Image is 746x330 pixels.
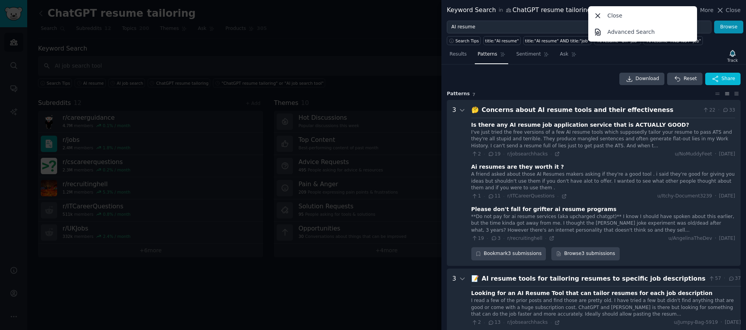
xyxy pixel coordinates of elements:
span: 2 [471,151,481,158]
span: [DATE] [719,193,735,200]
span: · [503,194,504,199]
span: · [545,236,546,241]
a: Ask [557,48,579,64]
span: · [503,320,504,325]
span: · [484,194,485,199]
button: Reset [667,73,702,85]
p: Advanced Search [607,28,655,36]
span: Results [450,51,467,58]
div: **Do not pay for ai resume services (aka upcharged chatgpt)** I know I should have spoken about t... [471,213,735,234]
span: · [715,151,716,158]
button: Share [705,73,741,85]
span: 11 [488,193,500,200]
span: · [487,236,488,241]
span: Reset [683,75,697,82]
span: r/recruitinghell [507,236,542,241]
input: Try a keyword related to your business [447,21,711,34]
span: · [484,151,485,157]
div: I've just tried the free versions of a few AI resume tools which supposedly tailor your resume to... [471,129,735,150]
a: Results [447,48,469,64]
span: 7 [472,92,475,97]
div: Ai resumes are they worth it ? [471,163,564,171]
div: Please don't fall for grifter ai resume programs [471,205,617,213]
span: 3 [491,235,500,242]
span: Pattern s [447,91,470,98]
button: Search Tips [447,36,481,45]
p: Close [607,12,622,20]
span: 📝 [471,275,479,282]
a: Patterns [475,48,508,64]
span: 22 [702,107,715,114]
button: Close [716,6,741,14]
span: [DATE] [719,151,735,158]
span: More [700,6,714,14]
div: A friend asked about those AI Resumes makers asking if they're a good tool . i said they're good ... [471,171,735,192]
div: Looking for an AI Resume Tool that can tailor resumes for each job description [471,289,713,297]
a: title:"AI resume" AND title:"job" [523,36,591,45]
span: u/AngelinaTheDev [668,235,712,242]
span: Search Tips [455,38,479,44]
span: Sentiment [516,51,541,58]
span: 13 [488,319,500,326]
div: title:"AI resume" [485,38,519,44]
span: 19 [471,235,484,242]
span: · [503,236,504,241]
span: [DATE] [725,319,741,326]
span: r/ITCareerQuestions [507,193,555,199]
a: Browse3 submissions [551,247,619,260]
button: Browse [714,21,743,34]
a: Advanced Search [590,24,696,40]
a: title:"AI resume" [483,36,521,45]
span: in [498,7,503,14]
span: · [484,320,485,325]
span: · [551,151,552,157]
button: More [692,6,714,14]
span: r/jobsearchhacks [507,151,548,157]
span: 🤔 [471,106,479,113]
span: Patterns [478,51,497,58]
span: 2 [471,319,481,326]
div: title:"AI resume" AND title:"job" [525,38,589,44]
span: 19 [488,151,500,158]
span: u/Itchy-Document3239 [657,193,712,200]
span: Close [726,6,741,14]
a: Sentiment [514,48,552,64]
span: · [724,275,725,282]
span: 57 [708,275,721,282]
span: 37 [728,275,741,282]
span: · [557,194,558,199]
div: Keyword Search ChatGPT resume tailoring [447,5,591,15]
span: 1 [471,193,481,200]
div: 3 [452,105,456,260]
a: Download [619,73,665,85]
button: Bookmark3 submissions [471,247,546,260]
div: Track [727,58,738,63]
div: Bookmark 3 submissions [471,247,546,260]
span: · [718,107,720,114]
span: 33 [722,107,735,114]
span: Ask [560,51,568,58]
span: u/NoMuddyFeet [675,151,712,158]
span: · [503,151,504,157]
div: Concerns about AI resume tools and their effectiveness [482,105,700,115]
span: · [551,320,552,325]
div: AI resume tools for tailoring resumes to specific job descriptions [482,274,706,284]
span: u/Jumpy-Bag-5919 [674,319,718,326]
div: I read a few of the prior posts and find those are pretty old. I have tried a few but didn't find... [471,297,741,318]
span: r/jobsearchhacks [507,320,548,325]
span: Share [722,75,735,82]
span: · [715,193,716,200]
span: [DATE] [719,235,735,242]
span: · [715,235,716,242]
span: Download [636,75,659,82]
button: Track [725,48,741,64]
span: · [721,319,722,326]
div: Is there any AI resume job application service that is ACTUALLY GOOD? [471,121,689,129]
